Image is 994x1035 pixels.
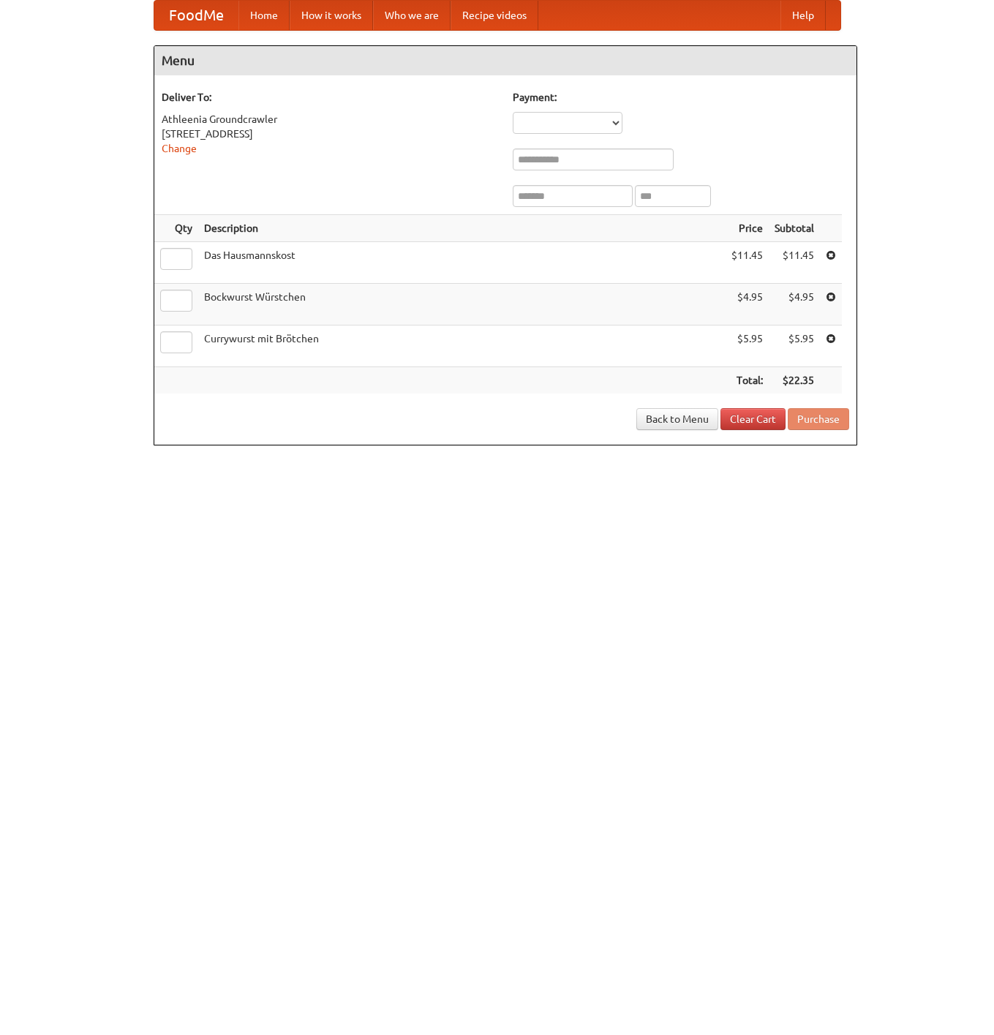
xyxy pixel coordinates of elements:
[451,1,538,30] a: Recipe videos
[162,143,197,154] a: Change
[154,215,198,242] th: Qty
[726,242,769,284] td: $11.45
[769,367,820,394] th: $22.35
[636,408,718,430] a: Back to Menu
[780,1,826,30] a: Help
[726,284,769,325] td: $4.95
[162,90,498,105] h5: Deliver To:
[788,408,849,430] button: Purchase
[726,325,769,367] td: $5.95
[290,1,373,30] a: How it works
[513,90,849,105] h5: Payment:
[198,284,726,325] td: Bockwurst Würstchen
[238,1,290,30] a: Home
[769,284,820,325] td: $4.95
[726,215,769,242] th: Price
[769,242,820,284] td: $11.45
[154,1,238,30] a: FoodMe
[198,325,726,367] td: Currywurst mit Brötchen
[198,215,726,242] th: Description
[720,408,786,430] a: Clear Cart
[162,127,498,141] div: [STREET_ADDRESS]
[198,242,726,284] td: Das Hausmannskost
[726,367,769,394] th: Total:
[373,1,451,30] a: Who we are
[769,325,820,367] td: $5.95
[769,215,820,242] th: Subtotal
[162,112,498,127] div: Athleenia Groundcrawler
[154,46,856,75] h4: Menu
